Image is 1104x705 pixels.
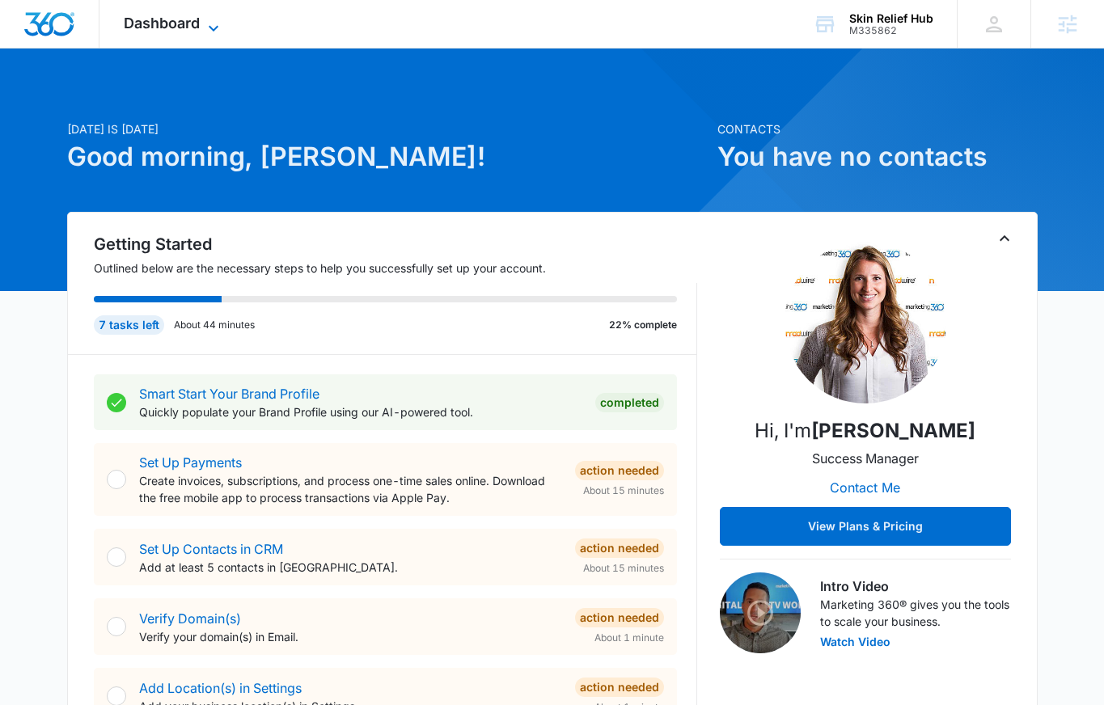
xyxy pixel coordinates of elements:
[849,12,933,25] div: account name
[94,315,164,335] div: 7 tasks left
[575,608,664,627] div: Action Needed
[139,403,582,420] p: Quickly populate your Brand Profile using our AI-powered tool.
[139,610,241,627] a: Verify Domain(s)
[67,120,708,137] p: [DATE] is [DATE]
[995,229,1014,248] button: Toggle Collapse
[595,393,664,412] div: Completed
[139,628,562,645] p: Verify your domain(s) in Email.
[583,561,664,576] span: About 15 minutes
[785,242,946,403] img: Erin Reese
[575,538,664,558] div: Action Needed
[717,137,1038,176] h1: You have no contacts
[720,572,801,653] img: Intro Video
[720,507,1011,546] button: View Plans & Pricing
[139,386,319,402] a: Smart Start Your Brand Profile
[717,120,1038,137] p: Contacts
[139,680,302,696] a: Add Location(s) in Settings
[67,137,708,176] h1: Good morning, [PERSON_NAME]!
[811,419,975,442] strong: [PERSON_NAME]
[575,678,664,697] div: Action Needed
[812,449,919,468] p: Success Manager
[609,318,677,332] p: 22% complete
[174,318,255,332] p: About 44 minutes
[755,416,975,445] p: Hi, I'm
[139,559,562,576] p: Add at least 5 contacts in [GEOGRAPHIC_DATA].
[814,468,916,507] button: Contact Me
[94,232,697,256] h2: Getting Started
[820,596,1011,630] p: Marketing 360® gives you the tools to scale your business.
[594,631,664,645] span: About 1 minute
[820,636,890,648] button: Watch Video
[583,483,664,498] span: About 15 minutes
[139,541,283,557] a: Set Up Contacts in CRM
[575,461,664,480] div: Action Needed
[94,260,697,277] p: Outlined below are the necessary steps to help you successfully set up your account.
[124,15,200,32] span: Dashboard
[139,454,242,471] a: Set Up Payments
[820,576,1011,596] h3: Intro Video
[139,472,562,506] p: Create invoices, subscriptions, and process one-time sales online. Download the free mobile app t...
[849,25,933,36] div: account id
